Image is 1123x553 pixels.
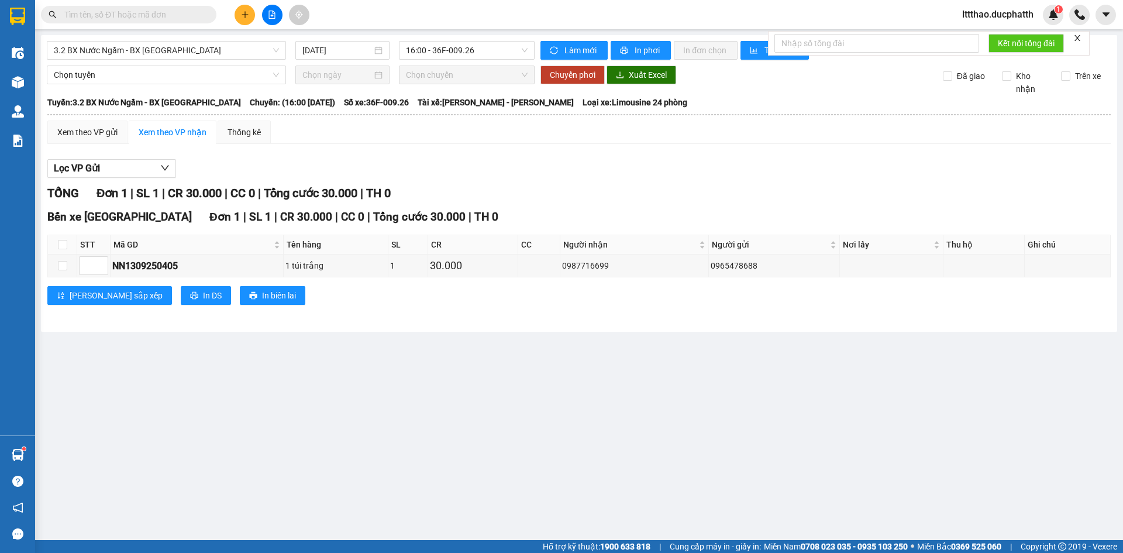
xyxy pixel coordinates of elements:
button: printerIn phơi [611,41,671,60]
span: | [659,540,661,553]
th: SL [388,235,428,255]
img: phone-icon [1074,9,1085,20]
span: aim [295,11,303,19]
button: file-add [262,5,283,25]
span: Lọc VP Gửi [54,161,100,176]
span: [PERSON_NAME] sắp xếp [70,289,163,302]
input: Tìm tên, số ĐT hoặc mã đơn [64,8,202,21]
img: solution-icon [12,135,24,147]
span: download [616,71,624,80]
span: Bến xe [GEOGRAPHIC_DATA] [47,210,192,224]
span: TH 0 [366,186,391,200]
span: notification [12,502,23,513]
span: TỔNG [47,186,79,200]
th: STT [77,235,111,255]
span: In DS [203,289,222,302]
span: Nơi lấy [843,238,931,251]
strong: 1900 633 818 [600,542,650,551]
div: 0987716699 [562,259,707,272]
span: SL 1 [249,210,271,224]
span: 3.2 BX Nước Ngầm - BX Hoằng Hóa [54,42,279,59]
div: Thống kê [228,126,261,139]
span: file-add [268,11,276,19]
span: Miền Nam [764,540,908,553]
div: Xem theo VP gửi [57,126,118,139]
span: TH 0 [474,210,498,224]
img: warehouse-icon [12,76,24,88]
div: 30.000 [430,257,516,274]
th: Ghi chú [1025,235,1111,255]
button: printerIn biên lai [240,286,305,305]
button: Kết nối tổng đài [988,34,1064,53]
span: | [360,186,363,200]
span: copyright [1058,542,1066,551]
span: Người gửi [712,238,828,251]
button: aim [289,5,309,25]
span: Hỗ trợ kỹ thuật: [543,540,650,553]
span: Loại xe: Limousine 24 phòng [583,96,687,109]
img: icon-new-feature [1048,9,1059,20]
th: Tên hàng [284,235,388,255]
button: syncLàm mới [540,41,608,60]
button: sort-ascending[PERSON_NAME] sắp xếp [47,286,172,305]
span: lttthao.ducphatth [953,7,1043,22]
th: CR [428,235,518,255]
span: message [12,528,23,540]
span: Miền Bắc [917,540,1001,553]
img: warehouse-icon [12,449,24,461]
b: Tuyến: 3.2 BX Nước Ngầm - BX [GEOGRAPHIC_DATA] [47,98,241,107]
span: printer [190,291,198,301]
span: Đã giao [952,70,990,83]
span: Cung cấp máy in - giấy in: [670,540,761,553]
span: close [1073,34,1081,42]
span: | [243,210,246,224]
img: warehouse-icon [12,105,24,118]
span: Xuất Excel [629,68,667,81]
span: CC 0 [341,210,364,224]
span: | [469,210,471,224]
span: In biên lai [262,289,296,302]
span: Người nhận [563,238,697,251]
td: NN1309250405 [111,255,284,277]
span: Đơn 1 [209,210,240,224]
th: Thu hộ [943,235,1025,255]
span: plus [241,11,249,19]
span: CC 0 [230,186,255,200]
sup: 1 [22,447,26,451]
span: | [1010,540,1012,553]
span: In phơi [635,44,662,57]
span: | [274,210,277,224]
span: | [225,186,228,200]
img: warehouse-icon [12,47,24,59]
span: Chuyến: (16:00 [DATE]) [250,96,335,109]
span: sort-ascending [57,291,65,301]
strong: 0369 525 060 [951,542,1001,551]
span: CR 30.000 [168,186,222,200]
span: Số xe: 36F-009.26 [344,96,409,109]
span: SL 1 [136,186,159,200]
input: Chọn ngày [302,68,372,81]
span: Chọn tuyến [54,66,279,84]
span: Chọn chuyến [406,66,528,84]
span: printer [249,291,257,301]
sup: 1 [1055,5,1063,13]
div: 1 túi trắng [285,259,386,272]
span: down [160,163,170,173]
input: Nhập số tổng đài [774,34,979,53]
th: CC [518,235,560,255]
span: Mã GD [113,238,271,251]
button: Chuyển phơi [540,66,605,84]
div: Xem theo VP nhận [139,126,206,139]
span: | [162,186,165,200]
span: question-circle [12,476,23,487]
button: downloadXuất Excel [607,66,676,84]
button: caret-down [1096,5,1116,25]
span: 16:00 - 36F-009.26 [406,42,528,59]
span: printer [620,46,630,56]
span: | [258,186,261,200]
div: NN1309250405 [112,259,281,273]
span: Đơn 1 [97,186,128,200]
span: | [130,186,133,200]
input: 13/09/2025 [302,44,372,57]
span: Tài xế: [PERSON_NAME] - [PERSON_NAME] [418,96,574,109]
